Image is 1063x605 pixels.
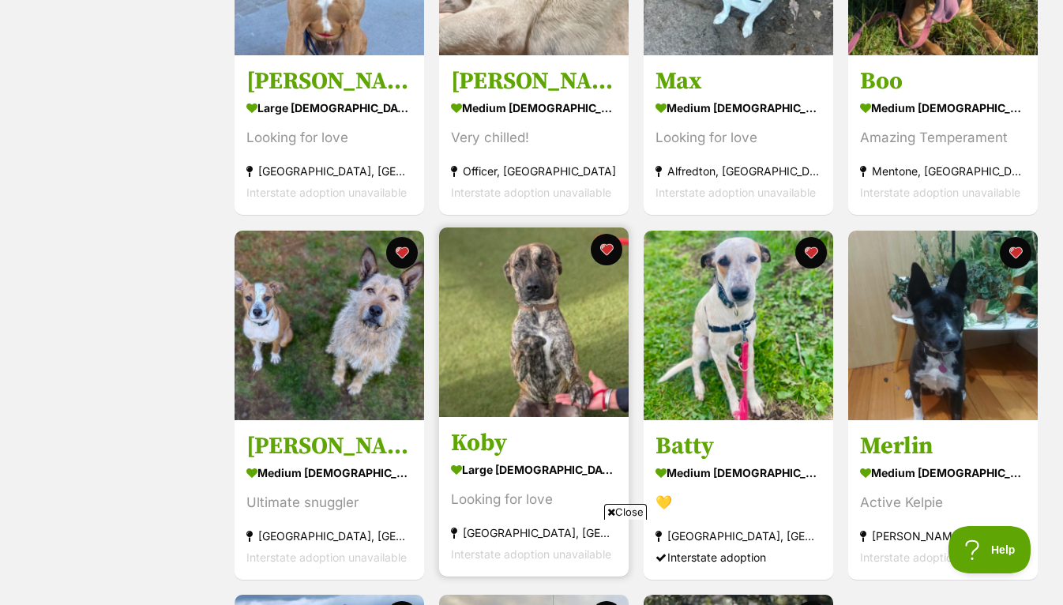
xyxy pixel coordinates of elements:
img: Norman Nerf [235,231,424,420]
span: Interstate adoption unavailable [860,186,1020,200]
span: Interstate adoption unavailable [655,186,816,200]
img: Batty [644,231,833,420]
div: Looking for love [246,128,412,149]
div: Officer, [GEOGRAPHIC_DATA] [451,161,617,182]
h3: Boo [860,67,1026,97]
div: 💛 [655,492,821,513]
div: medium [DEMOGRAPHIC_DATA] Dog [451,97,617,120]
a: [PERSON_NAME] large [DEMOGRAPHIC_DATA] Dog Looking for love [GEOGRAPHIC_DATA], [GEOGRAPHIC_DATA] ... [235,55,424,216]
a: Batty medium [DEMOGRAPHIC_DATA] Dog 💛 [GEOGRAPHIC_DATA], [GEOGRAPHIC_DATA] Interstate adoption fa... [644,419,833,580]
div: Mentone, [GEOGRAPHIC_DATA] [860,161,1026,182]
iframe: Advertisement [244,526,819,597]
div: Ultimate snuggler [246,492,412,513]
h3: [PERSON_NAME] [246,431,412,461]
a: Boo medium [DEMOGRAPHIC_DATA] Dog Amazing Temperament Mentone, [GEOGRAPHIC_DATA] Interstate adopt... [848,55,1038,216]
span: Interstate adoption unavailable [246,186,407,200]
span: Interstate adoption unavailable [451,186,611,200]
h3: [PERSON_NAME] [451,67,617,97]
div: large [DEMOGRAPHIC_DATA] Dog [451,458,617,481]
a: Koby large [DEMOGRAPHIC_DATA] Dog Looking for love [GEOGRAPHIC_DATA], [GEOGRAPHIC_DATA] Interstat... [439,416,629,577]
a: [PERSON_NAME] medium [DEMOGRAPHIC_DATA] Dog Ultimate snuggler [GEOGRAPHIC_DATA], [GEOGRAPHIC_DATA... [235,419,424,580]
div: medium [DEMOGRAPHIC_DATA] Dog [246,461,412,484]
button: favourite [386,237,418,269]
h3: Batty [655,431,821,461]
button: favourite [591,234,622,265]
h3: Merlin [860,431,1026,461]
button: favourite [795,237,827,269]
h3: Koby [451,428,617,458]
div: medium [DEMOGRAPHIC_DATA] Dog [860,461,1026,484]
img: Koby [439,227,629,417]
h3: Max [655,67,821,97]
button: favourite [1000,237,1031,269]
div: [GEOGRAPHIC_DATA], [GEOGRAPHIC_DATA] [246,161,412,182]
iframe: Help Scout Beacon - Open [948,526,1031,573]
div: medium [DEMOGRAPHIC_DATA] Dog [655,97,821,120]
a: [PERSON_NAME] medium [DEMOGRAPHIC_DATA] Dog Very chilled! Officer, [GEOGRAPHIC_DATA] Interstate a... [439,55,629,216]
div: medium [DEMOGRAPHIC_DATA] Dog [655,461,821,484]
div: Amazing Temperament [860,128,1026,149]
div: Active Kelpie [860,492,1026,513]
div: Alfredton, [GEOGRAPHIC_DATA] [655,161,821,182]
div: Looking for love [655,128,821,149]
div: large [DEMOGRAPHIC_DATA] Dog [246,97,412,120]
span: Interstate adoption unavailable [860,551,1020,564]
div: Very chilled! [451,128,617,149]
div: [PERSON_NAME][GEOGRAPHIC_DATA] [860,525,1026,547]
img: Merlin [848,231,1038,420]
a: Merlin medium [DEMOGRAPHIC_DATA] Dog Active Kelpie [PERSON_NAME][GEOGRAPHIC_DATA] Interstate adop... [848,419,1038,580]
div: medium [DEMOGRAPHIC_DATA] Dog [860,97,1026,120]
div: Looking for love [451,489,617,510]
h3: [PERSON_NAME] [246,67,412,97]
a: Max medium [DEMOGRAPHIC_DATA] Dog Looking for love Alfredton, [GEOGRAPHIC_DATA] Interstate adopti... [644,55,833,216]
img: consumer-privacy-logo.png [2,2,14,14]
span: Close [604,504,647,520]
